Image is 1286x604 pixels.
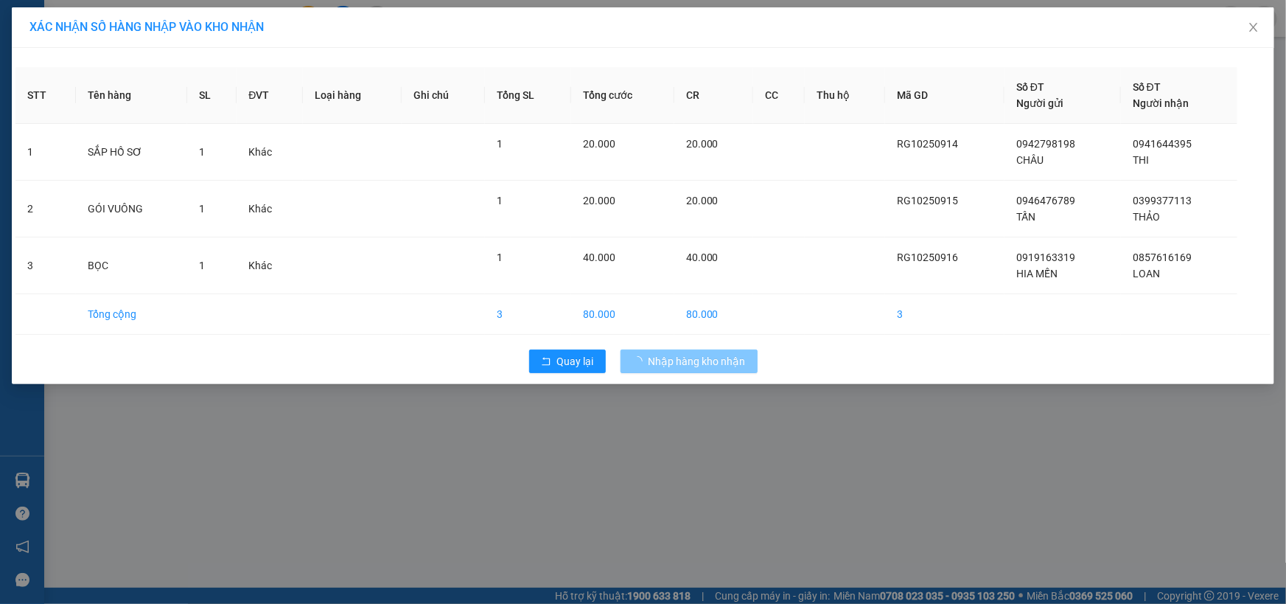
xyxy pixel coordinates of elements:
span: RG10250916 [897,251,958,263]
span: RG10250915 [897,195,958,206]
td: Khác [237,237,303,294]
span: 0946476789 [1016,195,1075,206]
span: 1 [497,138,503,150]
span: 20.000 [583,195,615,206]
th: CR [674,67,753,124]
span: 1 [199,203,205,215]
th: SL [187,67,237,124]
span: 0942798198 [1016,138,1075,150]
th: Thu hộ [805,67,885,124]
span: 20.000 [686,138,719,150]
th: CC [753,67,805,124]
td: 3 [885,294,1004,335]
th: Tên hàng [76,67,187,124]
td: Khác [237,124,303,181]
button: rollbackQuay lại [529,350,606,373]
span: 0919163319 [1016,251,1075,263]
span: THI [1133,154,1149,166]
span: XÁC NHẬN SỐ HÀNG NHẬP VÀO KHO NHẬN [29,20,264,34]
span: rollback [541,356,551,368]
th: Ghi chú [402,67,485,124]
span: CHÂU [1016,154,1044,166]
td: Khác [237,181,303,237]
span: 1 [497,251,503,263]
span: Nhập hàng kho nhận [649,353,746,369]
td: 3 [485,294,571,335]
span: 0941644395 [1133,138,1192,150]
button: Close [1233,7,1274,49]
th: Tổng cước [571,67,674,124]
th: Loại hàng [303,67,402,124]
td: BỌC [76,237,187,294]
span: 0399377113 [1133,195,1192,206]
th: Mã GD [885,67,1004,124]
span: Số ĐT [1133,81,1161,93]
span: Người nhận [1133,97,1189,109]
td: Tổng cộng [76,294,187,335]
span: 1 [199,146,205,158]
span: 0857616169 [1133,251,1192,263]
th: ĐVT [237,67,303,124]
span: 40.000 [583,251,615,263]
td: SẮP HỒ SƠ [76,124,187,181]
td: 2 [15,181,76,237]
span: RG10250914 [897,138,958,150]
td: 80.000 [674,294,753,335]
span: 1 [497,195,503,206]
td: 3 [15,237,76,294]
td: 80.000 [571,294,674,335]
span: 40.000 [686,251,719,263]
span: Quay lại [557,353,594,369]
span: close [1248,21,1259,33]
span: 1 [199,260,205,271]
td: GÓI VUÔNG [76,181,187,237]
th: STT [15,67,76,124]
th: Tổng SL [485,67,571,124]
button: Nhập hàng kho nhận [621,350,758,373]
span: Số ĐT [1016,81,1044,93]
span: HIA MẾN [1016,268,1058,280]
span: TẤN [1016,211,1035,223]
td: 1 [15,124,76,181]
span: loading [632,356,649,367]
span: 20.000 [583,138,615,150]
span: LOAN [1133,268,1160,280]
span: 20.000 [686,195,719,206]
span: THẢO [1133,211,1160,223]
span: Người gửi [1016,97,1063,109]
